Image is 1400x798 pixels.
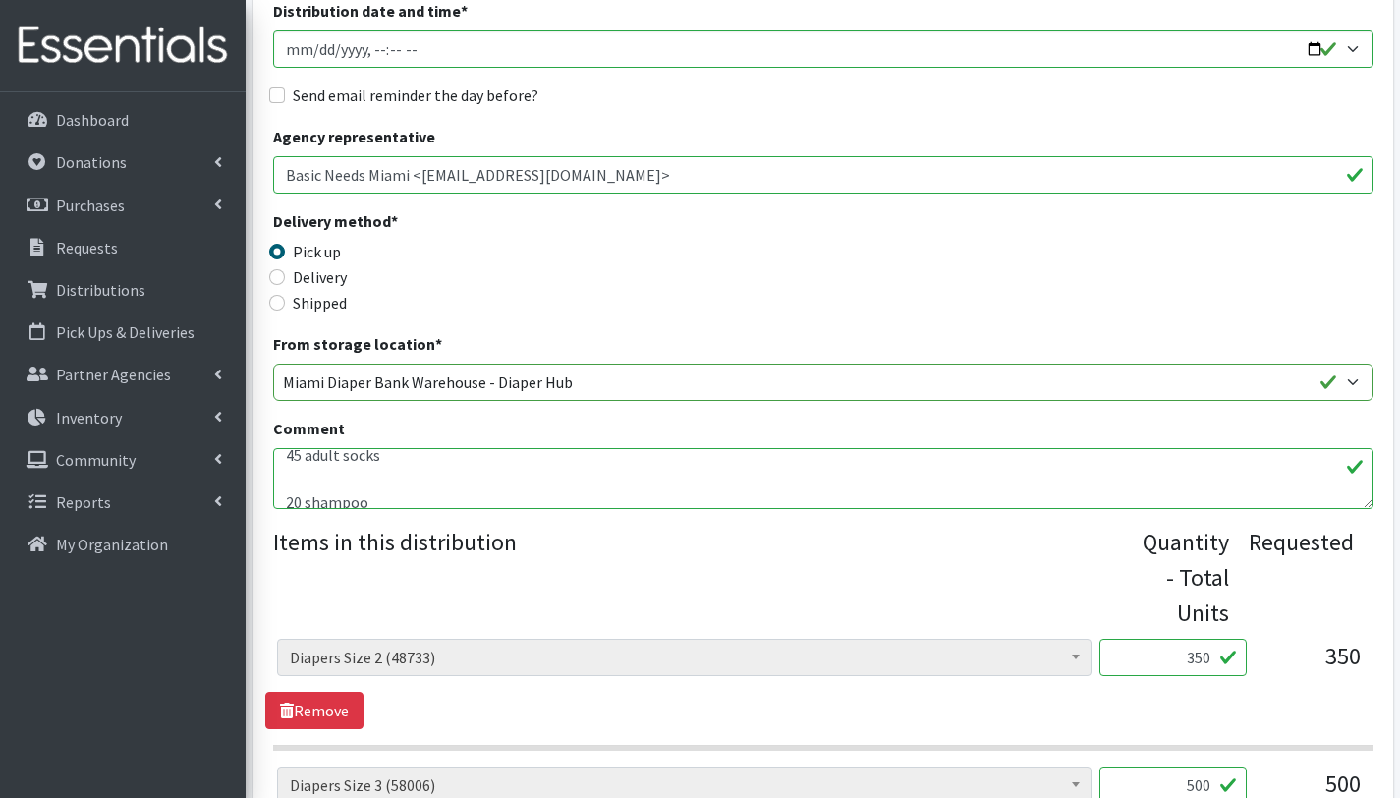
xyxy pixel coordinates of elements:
[273,125,435,148] label: Agency representative
[8,228,238,267] a: Requests
[391,211,398,231] abbr: required
[265,692,364,729] a: Remove
[8,355,238,394] a: Partner Agencies
[56,492,111,512] p: Reports
[277,639,1092,676] span: Diapers Size 2 (48733)
[8,398,238,437] a: Inventory
[273,417,345,440] label: Comment
[273,525,1143,623] legend: Items in this distribution
[56,408,122,427] p: Inventory
[8,186,238,225] a: Purchases
[56,535,168,554] p: My Organization
[1143,525,1229,631] div: Quantity - Total Units
[8,313,238,352] a: Pick Ups & Deliveries
[1262,639,1361,692] div: 350
[273,448,1373,509] textarea: This order is serving 46 children Other baby essentials: - 34 baby bottles, 34 pacifiers, 1 onesi...
[8,525,238,564] a: My Organization
[273,209,548,240] legend: Delivery method
[56,110,129,130] p: Dashboard
[56,322,195,342] p: Pick Ups & Deliveries
[8,142,238,182] a: Donations
[8,13,238,79] img: HumanEssentials
[56,238,118,257] p: Requests
[1249,525,1354,631] div: Requested
[293,240,341,263] label: Pick up
[8,440,238,480] a: Community
[56,152,127,172] p: Donations
[293,84,538,107] label: Send email reminder the day before?
[273,332,442,356] label: From storage location
[293,265,347,289] label: Delivery
[293,291,347,314] label: Shipped
[435,334,442,354] abbr: required
[8,483,238,522] a: Reports
[1099,639,1247,676] input: Quantity
[56,196,125,215] p: Purchases
[56,365,171,384] p: Partner Agencies
[56,280,145,300] p: Distributions
[461,1,468,21] abbr: required
[56,450,136,470] p: Community
[8,100,238,140] a: Dashboard
[290,644,1079,671] span: Diapers Size 2 (48733)
[8,270,238,310] a: Distributions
